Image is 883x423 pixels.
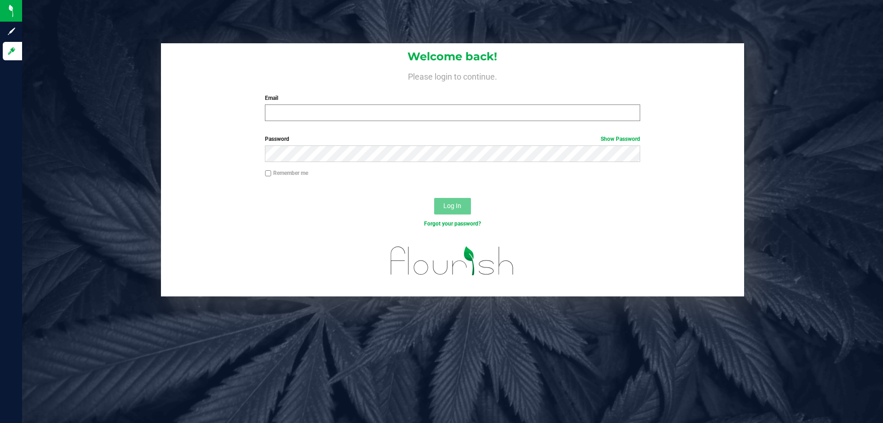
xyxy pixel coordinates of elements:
[7,27,16,36] inline-svg: Sign up
[161,51,744,63] h1: Welcome back!
[265,136,289,142] span: Password
[265,170,271,177] input: Remember me
[434,198,471,214] button: Log In
[601,136,640,142] a: Show Password
[265,94,640,102] label: Email
[7,46,16,56] inline-svg: Log in
[379,238,525,284] img: flourish_logo.svg
[443,202,461,209] span: Log In
[161,70,744,81] h4: Please login to continue.
[424,220,481,227] a: Forgot your password?
[265,169,308,177] label: Remember me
